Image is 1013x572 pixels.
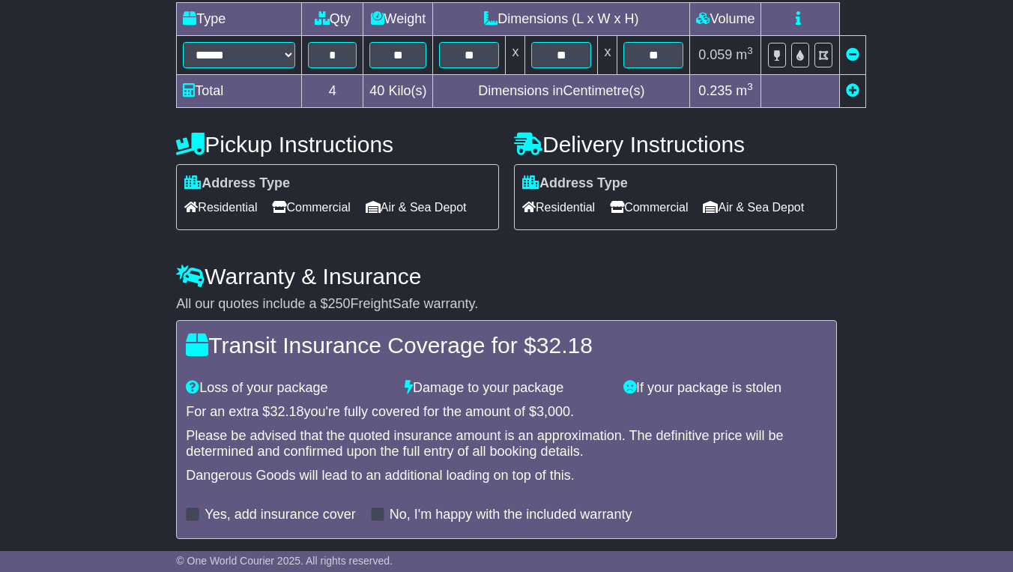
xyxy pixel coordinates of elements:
[270,404,303,419] span: 32.18
[616,380,835,397] div: If your package is stolen
[302,3,363,36] td: Qty
[690,3,761,36] td: Volume
[397,380,616,397] div: Damage to your package
[363,75,433,108] td: Kilo(s)
[522,196,595,219] span: Residential
[433,3,690,36] td: Dimensions (L x W x H)
[177,75,302,108] td: Total
[610,196,688,219] span: Commercial
[514,132,837,157] h4: Delivery Instructions
[178,380,397,397] div: Loss of your package
[184,196,257,219] span: Residential
[846,47,859,62] a: Remove this item
[186,404,826,421] div: For an extra $ you're fully covered for the amount of $ .
[186,428,826,460] div: Please be advised that the quoted insurance amount is an approximation. The definitive price will...
[846,83,859,98] a: Add new item
[747,45,753,56] sup: 3
[327,296,350,311] span: 250
[176,264,836,289] h4: Warranty & Insurance
[703,196,804,219] span: Air & Sea Depot
[177,3,302,36] td: Type
[433,75,690,108] td: Dimensions in Centimetre(s)
[698,47,732,62] span: 0.059
[176,132,499,157] h4: Pickup Instructions
[186,333,826,358] h4: Transit Insurance Coverage for $
[176,555,393,567] span: © One World Courier 2025. All rights reserved.
[272,196,350,219] span: Commercial
[536,404,570,419] span: 3,000
[390,507,632,523] label: No, I'm happy with the included warranty
[698,83,732,98] span: 0.235
[598,36,617,75] td: x
[363,3,433,36] td: Weight
[176,296,836,313] div: All our quotes include a $ FreightSafe warranty.
[186,468,826,484] div: Dangerous Goods will lead to an additional loading on top of this.
[736,83,753,98] span: m
[536,333,593,358] span: 32.18
[369,83,384,98] span: 40
[506,36,525,75] td: x
[736,47,753,62] span: m
[747,81,753,92] sup: 3
[205,507,355,523] label: Yes, add insurance cover
[302,75,363,108] td: 4
[522,175,628,192] label: Address Type
[366,196,467,219] span: Air & Sea Depot
[184,175,290,192] label: Address Type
